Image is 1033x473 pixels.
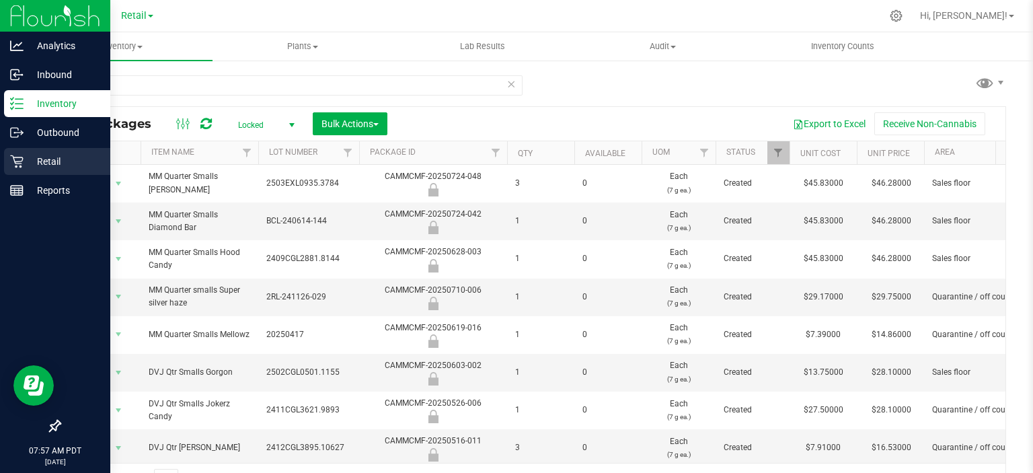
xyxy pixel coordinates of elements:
inline-svg: Outbound [10,126,24,139]
span: $46.28000 [865,249,918,268]
span: Quarantine / off count [932,328,1017,341]
a: Lot Number [269,147,317,157]
span: 1 [515,328,566,341]
p: Inventory [24,96,104,112]
span: 0 [582,328,634,341]
p: (7 g ea.) [650,334,707,347]
p: (7 g ea.) [650,259,707,272]
a: Status [726,147,755,157]
span: 3 [515,441,566,454]
p: (7 g ea.) [650,373,707,386]
span: Created [724,177,781,190]
span: 1 [515,252,566,265]
div: CAMMCMF-20250516-011 [357,435,509,461]
span: select [110,250,127,268]
span: Created [724,328,781,341]
span: MM Quarter smalls Super silver haze [149,284,250,310]
span: $28.10000 [865,400,918,420]
p: Analytics [24,38,104,54]
span: Sales floor [932,177,1017,190]
a: Qty [518,149,533,158]
iframe: Resource center [13,365,54,406]
span: $16.53000 [865,438,918,458]
span: select [110,401,127,420]
button: Receive Non-Cannabis [874,112,985,135]
inline-svg: Analytics [10,39,24,52]
a: Inventory Counts [753,32,933,61]
span: Sales floor [932,215,1017,227]
td: $7.39000 [790,316,857,354]
span: 1 [515,366,566,379]
span: Created [724,366,781,379]
span: Each [650,398,707,423]
a: Unit Cost [800,149,841,158]
div: Quarantine Lock [357,221,509,234]
td: $45.83000 [790,203,857,240]
span: MM Quarter Smalls Diamond Bar [149,209,250,234]
a: Lab Results [393,32,573,61]
a: Audit [572,32,753,61]
span: MM Quarter Smalls Mellowz [149,328,250,341]
span: Retail [121,10,147,22]
span: 0 [582,215,634,227]
span: Inventory Counts [793,40,892,52]
span: Created [724,215,781,227]
div: CAMMCMF-20250724-048 [357,170,509,196]
td: $27.50000 [790,392,857,429]
span: select [110,212,127,231]
span: 0 [582,291,634,303]
span: 1 [515,215,566,227]
inline-svg: Retail [10,155,24,168]
a: Filter [485,141,507,164]
span: 0 [582,366,634,379]
a: Package ID [370,147,416,157]
button: Bulk Actions [313,112,387,135]
div: CAMMCMF-20250603-002 [357,359,509,386]
td: $7.91000 [790,429,857,467]
span: 2412CGL3895.10627 [266,441,351,454]
a: Filter [236,141,258,164]
div: Quarantine Lock [357,259,509,272]
span: Created [724,252,781,265]
span: 20250417 [266,328,351,341]
div: Quarantine Lock [357,297,509,310]
span: select [110,325,127,344]
a: Area [935,147,955,157]
span: Sales floor [932,252,1017,265]
span: $29.75000 [865,287,918,307]
span: $14.86000 [865,325,918,344]
button: Export to Excel [784,112,874,135]
a: Available [585,149,625,158]
span: Plants [213,40,392,52]
span: DVJ Qtr Smalls Gorgon [149,366,250,379]
span: 3 [515,177,566,190]
span: $46.28000 [865,174,918,193]
span: Audit [573,40,752,52]
div: Quarantine Lock [357,334,509,348]
span: Created [724,291,781,303]
p: (7 g ea.) [650,448,707,461]
span: Quarantine / off count [932,291,1017,303]
span: 0 [582,441,634,454]
span: 0 [582,252,634,265]
p: (7 g ea.) [650,184,707,196]
div: Quarantine Lock [357,448,509,462]
span: MM Quarter Smalls Hood Candy [149,246,250,272]
p: [DATE] [6,457,104,467]
div: Manage settings [888,9,905,22]
span: select [110,287,127,306]
span: DVJ Qtr [PERSON_NAME] [149,441,250,454]
inline-svg: Inventory [10,97,24,110]
a: Filter [767,141,790,164]
a: Plants [213,32,393,61]
inline-svg: Reports [10,184,24,197]
a: Item Name [151,147,194,157]
span: Each [650,246,707,272]
a: Filter [693,141,716,164]
span: Each [650,435,707,461]
div: Quarantine Lock [357,410,509,423]
span: Hi, [PERSON_NAME]! [920,10,1007,21]
div: CAMMCMF-20250710-006 [357,284,509,310]
span: 2503EXL0935.3784 [266,177,351,190]
p: (7 g ea.) [650,221,707,234]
